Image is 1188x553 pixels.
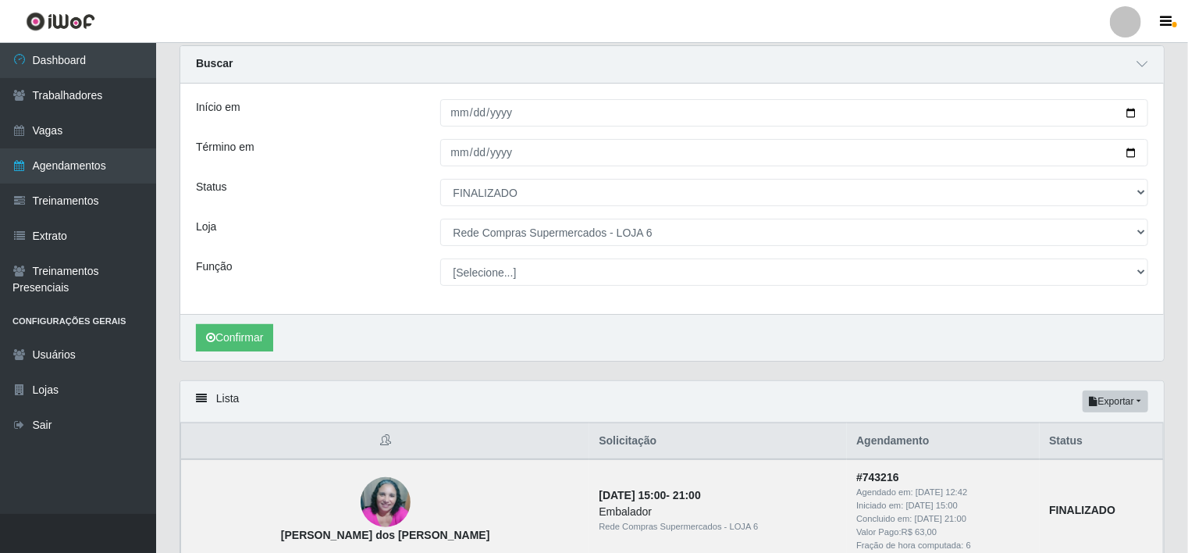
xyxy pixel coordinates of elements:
[361,458,411,548] img: Roberta Vieira dos Santos
[856,486,1030,499] div: Agendado em:
[1083,391,1148,412] button: Exportar
[196,259,233,275] label: Função
[589,423,847,460] th: Solicitação
[440,139,1149,166] input: 00/00/0000
[196,139,254,155] label: Término em
[1040,423,1163,460] th: Status
[599,520,838,533] div: Rede Compras Supermercados - LOJA 6
[916,487,967,497] time: [DATE] 12:42
[856,512,1030,526] div: Concluido em:
[26,12,95,31] img: CoreUI Logo
[196,179,227,195] label: Status
[847,423,1040,460] th: Agendamento
[856,499,1030,512] div: Iniciado em:
[599,504,838,520] div: Embalador
[196,57,233,70] strong: Buscar
[196,99,240,116] label: Início em
[856,539,1030,552] div: Fração de hora computada: 6
[599,489,666,501] time: [DATE] 15:00
[1049,504,1115,516] strong: FINALIZADO
[440,99,1149,127] input: 00/00/0000
[906,501,958,510] time: [DATE] 15:00
[599,489,700,501] strong: -
[196,324,273,351] button: Confirmar
[856,526,1030,539] div: Valor Pago: R$ 63,00
[856,471,899,483] strong: # 743216
[196,219,216,235] label: Loja
[180,381,1164,423] div: Lista
[281,529,490,541] strong: [PERSON_NAME] dos [PERSON_NAME]
[673,489,701,501] time: 21:00
[915,514,966,523] time: [DATE] 21:00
